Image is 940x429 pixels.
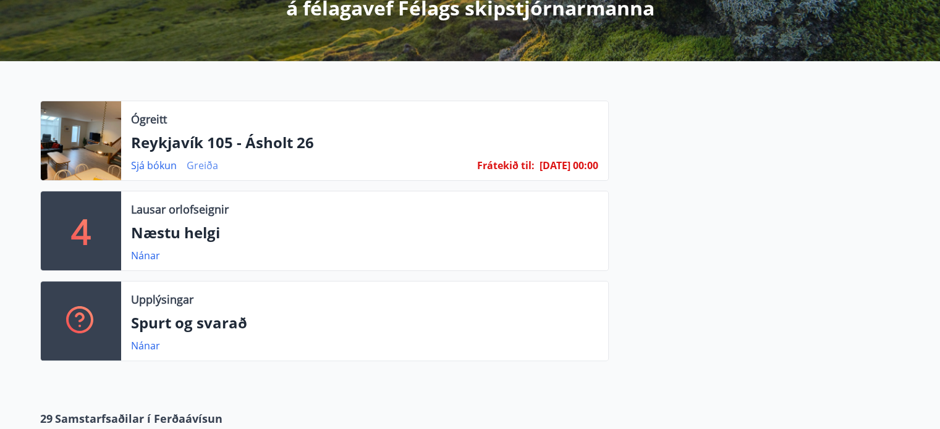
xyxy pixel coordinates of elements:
p: 4 [71,207,91,254]
a: Greiða [187,159,218,172]
span: [DATE] 00:00 [540,159,598,172]
a: Nánar [131,339,160,352]
span: Samstarfsaðilar í Ferðaávísun [55,410,222,427]
p: Spurt og svarað [131,312,598,333]
p: Næstu helgi [131,222,598,243]
p: Reykjavík 105 - Ásholt 26 [131,132,598,153]
a: Nánar [131,249,160,262]
span: 29 [40,410,53,427]
span: Frátekið til : [477,159,535,172]
p: Ógreitt [131,111,167,127]
p: Upplýsingar [131,291,193,307]
a: Sjá bókun [131,159,177,172]
p: Lausar orlofseignir [131,201,229,217]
